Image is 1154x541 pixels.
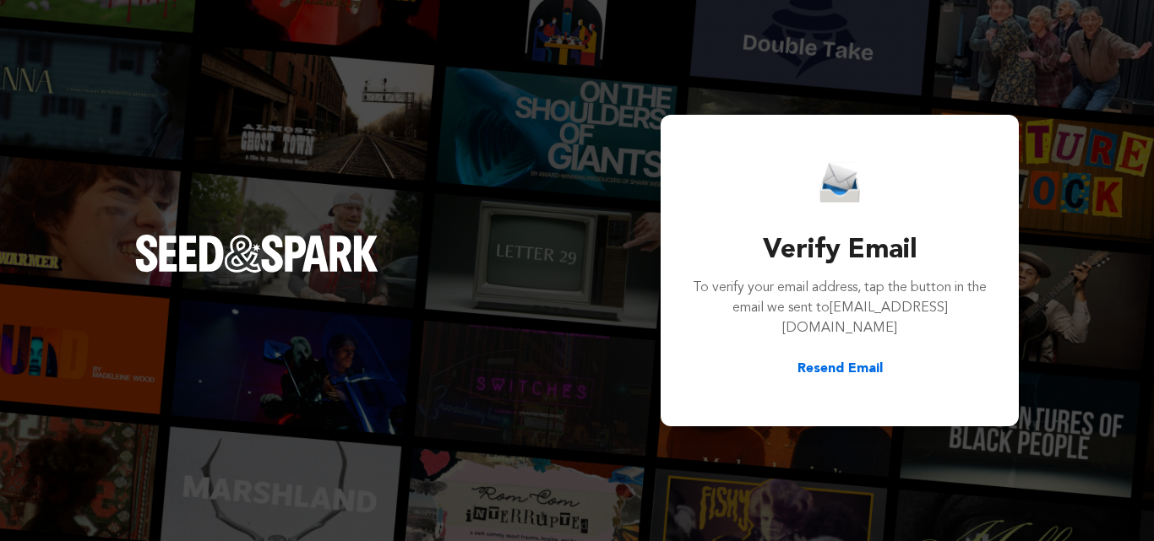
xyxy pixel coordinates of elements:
[819,162,860,203] img: Seed&Spark Email Icon
[782,301,948,335] span: [EMAIL_ADDRESS][DOMAIN_NAME]
[135,235,378,272] img: Seed&Spark Logo
[135,235,378,306] a: Seed&Spark Homepage
[797,359,883,379] button: Resend Email
[691,278,988,338] p: To verify your email address, tap the button in the email we sent to
[691,230,988,271] h3: Verify Email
